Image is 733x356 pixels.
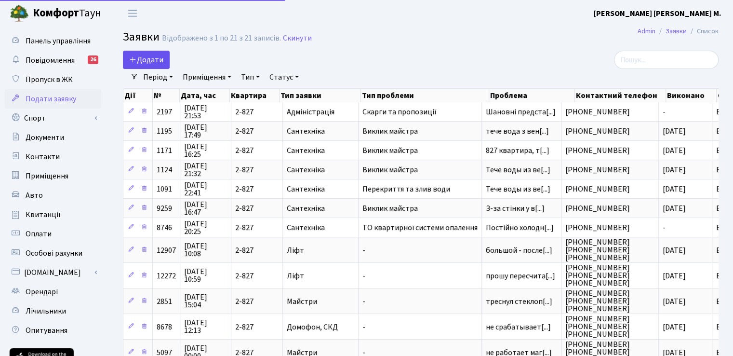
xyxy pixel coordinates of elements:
button: Переключити навігацію [120,5,145,21]
nav: breadcrumb [623,21,733,41]
a: Admin [638,26,655,36]
span: [DATE] [663,203,686,214]
span: Панель управління [26,36,91,46]
span: 2197 [157,107,172,117]
span: не срабатывает[...] [486,322,551,332]
span: Таун [33,5,101,22]
span: Додати [129,55,163,65]
th: Тип заявки [280,89,361,102]
span: 2-827 [235,127,279,135]
span: 827 квартира, т[...] [486,145,549,156]
span: 2-827 [235,166,279,174]
span: [PHONE_NUMBER] [565,127,654,135]
span: большой - после[...] [486,245,552,256]
li: Список [687,26,719,37]
span: Пропуск в ЖК [26,74,73,85]
a: Особові рахунки [5,244,101,263]
span: - [663,222,666,233]
a: [PERSON_NAME] [PERSON_NAME] М. [594,8,721,19]
a: Квитанції [5,205,101,224]
span: [DATE] [663,245,686,256]
span: 1195 [157,126,172,137]
span: 2851 [157,296,172,307]
span: 2-827 [235,246,279,254]
span: Сантехніка [287,147,354,154]
span: ТО квартирної системи опалення [362,224,478,232]
span: - [362,323,478,331]
span: [PHONE_NUMBER] [PHONE_NUMBER] [PHONE_NUMBER] [565,238,654,261]
span: 8746 [157,222,172,233]
span: Виклик майстра [362,127,478,135]
span: Ліфт [287,272,354,280]
span: Документи [26,132,64,143]
a: Статус [266,69,303,85]
span: 8678 [157,322,172,332]
span: [DATE] [663,145,686,156]
span: Майстри [287,298,354,305]
span: - [362,298,478,305]
span: [DATE] 17:49 [184,123,227,139]
span: Подати заявку [26,94,76,104]
span: Оплати [26,229,52,239]
th: Квартира [230,89,280,102]
span: [DATE] 16:47 [184,201,227,216]
span: Особові рахунки [26,248,82,259]
a: Заявки [666,26,687,36]
span: - [362,246,478,254]
span: Ліфт [287,246,354,254]
a: Документи [5,128,101,147]
span: [DATE] 10:08 [184,242,227,258]
span: [DATE] 10:59 [184,268,227,283]
div: 26 [88,55,98,64]
span: Виклик майстра [362,166,478,174]
span: 1091 [157,184,172,194]
th: № [153,89,180,102]
div: Відображено з 1 по 21 з 21 записів. [162,34,281,43]
a: Повідомлення26 [5,51,101,70]
span: 12272 [157,271,176,281]
span: 2-827 [235,224,279,232]
span: Повідомлення [26,55,75,66]
span: Заявки [123,28,160,45]
span: [DATE] 15:04 [184,293,227,309]
a: Контакти [5,147,101,166]
span: [DATE] [663,126,686,137]
a: Панель управління [5,31,101,51]
th: Контактний телефон [575,89,666,102]
th: Тип проблеми [361,89,489,102]
span: - [663,107,666,117]
span: [PHONE_NUMBER] [565,185,654,193]
span: Шановні предста[...] [486,107,556,117]
span: 9259 [157,203,172,214]
span: [PHONE_NUMBER] [565,224,654,232]
span: Приміщення [26,171,68,181]
span: Орендарі [26,287,58,297]
th: Дії [123,89,153,102]
span: 12907 [157,245,176,256]
a: Приміщення [5,166,101,186]
span: Адміністрація [287,108,354,116]
span: [PHONE_NUMBER] [565,166,654,174]
span: Сантехніка [287,185,354,193]
span: 1171 [157,145,172,156]
span: [DATE] [663,164,686,175]
a: Спорт [5,109,101,128]
img: logo.png [10,4,29,23]
span: Сантехніка [287,224,354,232]
span: [PHONE_NUMBER] [PHONE_NUMBER] [PHONE_NUMBER] [565,289,654,313]
span: [DATE] [663,322,686,332]
a: Приміщення [179,69,235,85]
span: Опитування [26,325,67,336]
a: Оплати [5,224,101,244]
a: Тип [237,69,264,85]
a: Додати [123,51,170,69]
span: Авто [26,190,43,201]
a: Період [139,69,177,85]
span: Тече воды из ве[...] [486,184,550,194]
span: Контакти [26,151,60,162]
span: [PHONE_NUMBER] [PHONE_NUMBER] [PHONE_NUMBER] [565,315,654,338]
th: Виконано [666,89,717,102]
span: [PHONE_NUMBER] [565,205,654,212]
span: Виклик майстра [362,147,478,154]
